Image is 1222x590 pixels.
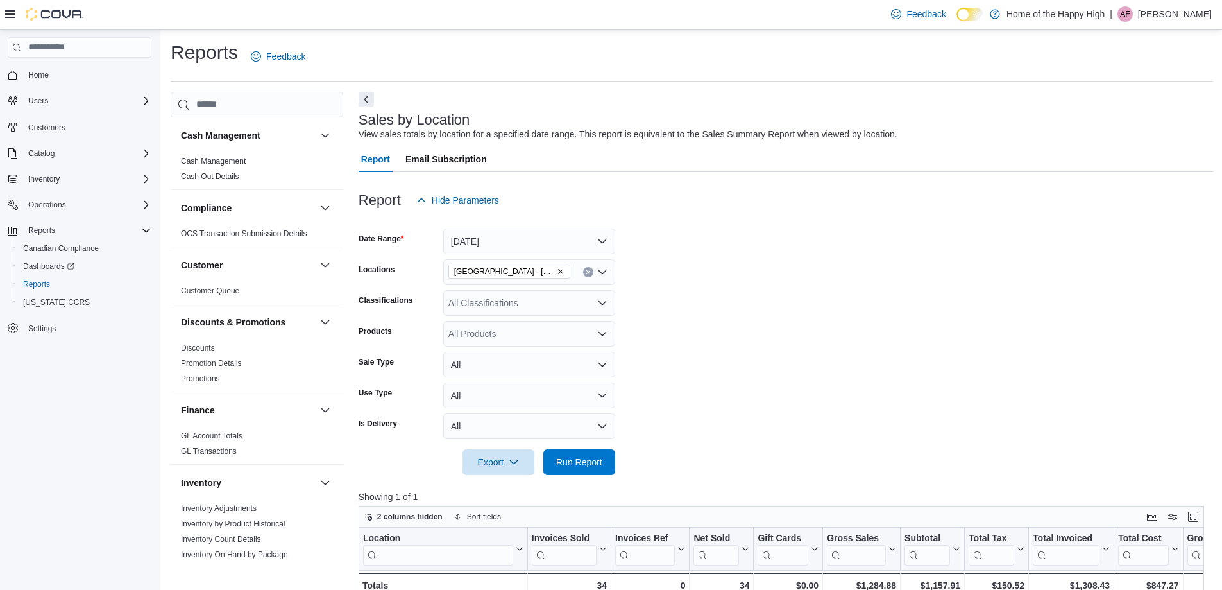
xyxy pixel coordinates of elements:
h1: Reports [171,40,238,65]
button: Reports [3,221,157,239]
span: Inventory by Product Historical [181,519,285,529]
button: Settings [3,319,157,338]
button: Remove Toronto - Parkdale - Fire & Flower from selection in this group [557,268,564,275]
button: Net Sold [693,533,749,566]
a: Dashboards [18,259,80,274]
button: Open list of options [597,298,607,308]
button: Cash Management [318,128,333,143]
button: Home [3,65,157,84]
h3: Cash Management [181,129,260,142]
label: Products [359,326,392,336]
span: Settings [28,324,56,334]
div: Subtotal [904,533,950,545]
span: Canadian Compliance [18,241,151,256]
a: Dashboards [13,257,157,275]
span: Customers [23,119,151,135]
button: Customers [3,117,157,136]
a: Inventory Adjustments [181,504,257,513]
p: | [1110,6,1112,22]
button: Export [462,449,534,475]
div: Total Invoiced [1033,533,1099,566]
button: Total Tax [969,533,1024,566]
h3: Compliance [181,202,232,214]
span: Reports [23,223,151,238]
button: Reports [23,223,60,238]
div: Gift Cards [758,533,808,545]
h3: Discounts & Promotions [181,316,285,329]
button: Reports [13,275,157,293]
div: Location [363,533,513,566]
button: All [443,352,615,377]
a: Promotion Details [181,359,242,368]
span: Operations [23,197,151,213]
button: Total Invoiced [1033,533,1110,566]
span: Settings [23,320,151,336]
label: Use Type [359,388,392,398]
button: Inventory [3,170,157,188]
button: Inventory [318,475,333,490]
span: Run Report [556,456,602,469]
button: Operations [3,196,157,214]
span: Reports [18,277,151,292]
div: Total Invoiced [1033,533,1099,545]
div: Compliance [171,226,343,247]
button: Compliance [181,202,315,214]
span: Customers [28,123,65,133]
div: Gross Sales [827,533,886,566]
a: Promotions [181,374,220,383]
a: Customers [23,120,71,135]
a: Discounts [181,343,215,352]
span: Discounts [181,343,215,353]
div: Customer [171,283,343,304]
button: Next [359,92,374,107]
span: Inventory Adjustments [181,503,257,514]
span: Catalog [28,148,55,159]
span: Washington CCRS [18,295,151,310]
span: [GEOGRAPHIC_DATA] - [GEOGRAPHIC_DATA] - Fire & Flower [454,265,554,278]
nav: Complex example [8,60,151,371]
button: Keyboard shortcuts [1144,509,1160,525]
span: Customer Queue [181,286,239,296]
a: Settings [23,321,61,336]
h3: Sales by Location [359,112,470,128]
a: Inventory by Product Historical [181,519,285,528]
div: Total Tax [969,533,1014,545]
button: 2 columns hidden [359,509,448,525]
p: [PERSON_NAME] [1138,6,1212,22]
span: Export [470,449,527,475]
p: Showing 1 of 1 [359,490,1213,503]
button: All [443,383,615,408]
span: Hide Parameters [432,194,499,207]
div: Adriana Frutti [1117,6,1133,22]
span: Home [28,70,49,80]
span: Cash Management [181,156,246,166]
label: Date Range [359,234,404,244]
div: Invoices Sold [532,533,597,566]
span: Catalog [23,146,151,161]
span: Report [361,146,390,172]
button: [US_STATE] CCRS [13,293,157,311]
span: Users [23,93,151,108]
button: Users [3,92,157,110]
a: Feedback [246,44,310,69]
span: AF [1120,6,1130,22]
a: GL Transactions [181,447,237,456]
h3: Inventory [181,476,221,489]
span: Inventory Count Details [181,534,261,544]
span: 2 columns hidden [377,512,443,522]
div: Subtotal [904,533,950,566]
span: GL Account Totals [181,431,242,441]
a: Inventory On Hand by Package [181,550,288,559]
button: Discounts & Promotions [181,316,315,329]
div: Finance [171,428,343,464]
button: Enter fullscreen [1185,509,1201,525]
div: Discounts & Promotions [171,340,343,392]
p: Home of the Happy High [1006,6,1105,22]
button: Customer [318,257,333,273]
button: Canadian Compliance [13,239,157,257]
a: Feedback [886,1,951,27]
a: Cash Management [181,157,246,166]
button: Sort fields [449,509,506,525]
span: Feedback [906,8,946,21]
